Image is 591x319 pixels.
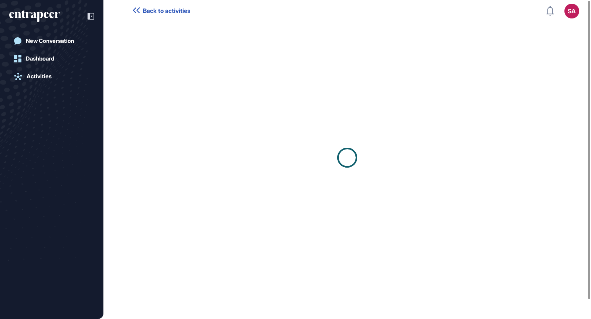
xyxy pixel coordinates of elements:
button: SA [564,4,579,18]
span: Back to activities [143,7,190,14]
div: New Conversation [26,38,74,44]
a: Dashboard [9,51,94,66]
div: Activities [27,73,52,80]
a: Activities [9,69,94,84]
a: Back to activities [133,7,190,14]
div: entrapeer-logo [9,10,60,22]
a: New Conversation [9,34,94,48]
div: Dashboard [26,55,54,62]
